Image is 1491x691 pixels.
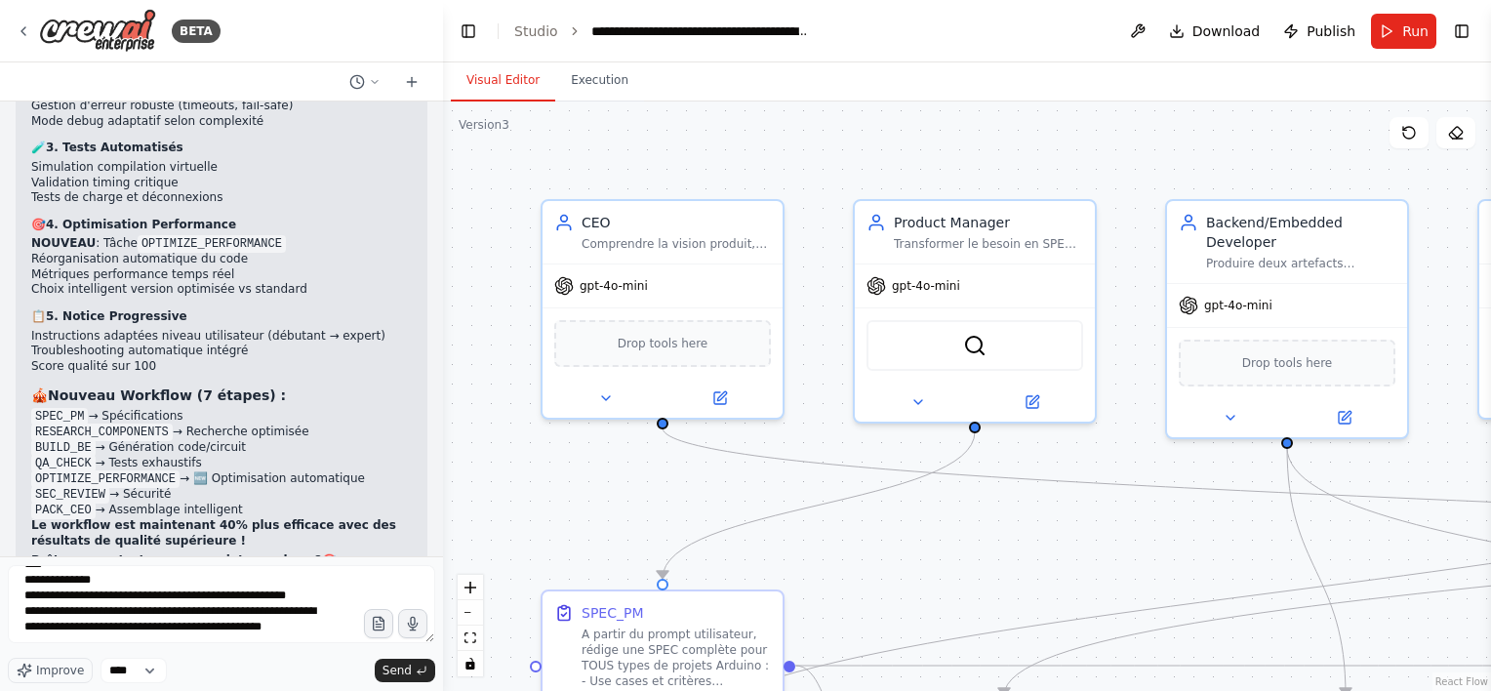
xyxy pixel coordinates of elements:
li: Score qualité sur 100 [31,359,412,375]
div: Produire deux artefacts parfaitement synchronisés pour TOUTES les plateformes Arduino : code .ino... [1206,256,1395,271]
div: SPEC_PM [582,603,643,623]
button: Open in side panel [977,390,1087,414]
li: Choix intelligent version optimisée vs standard [31,282,412,298]
img: Logo [39,9,156,53]
li: → Sécurité [31,487,412,503]
button: Execution [555,61,644,102]
span: Improve [36,663,84,678]
strong: Prêt pour un test avec un projet complexe ? [31,553,322,567]
div: Version 3 [459,117,509,133]
img: SerperDevTool [963,334,987,357]
div: Transformer le besoin en SPEC concise centrée UX (use-cases, critères d'acceptation, flux UI). [894,236,1083,252]
a: React Flow attribution [1435,676,1488,687]
li: → Spécifications [31,409,412,425]
li: Mode debug adaptatif selon complexité [31,114,412,130]
p: 🎯 [31,553,412,569]
button: toggle interactivity [458,651,483,676]
button: Hide left sidebar [455,18,482,45]
a: Studio [514,23,558,39]
p: 📋 [31,309,412,325]
button: Run [1371,14,1436,49]
li: → Tests exhaustifs [31,456,412,471]
strong: Nouveau Workflow (7 étapes) : [48,387,286,403]
button: Publish [1275,14,1363,49]
span: Run [1402,21,1429,41]
button: Send [375,659,435,682]
code: QA_CHECK [31,455,96,472]
li: → Génération code/circuit [31,440,412,456]
span: Publish [1307,21,1355,41]
li: Métriques performance temps réel [31,267,412,283]
button: zoom in [458,575,483,600]
li: Gestion d'erreur robuste (timeouts, fail-safe) [31,99,412,114]
span: Send [383,663,412,678]
div: Backend/Embedded DeveloperProduire deux artefacts parfaitement synchronisés pour TOUTES les plate... [1165,199,1409,439]
button: Open in side panel [1289,406,1399,429]
div: Comprendre la vision produit, découper le travail, orchestrer les agents pour livrer un résultat ... [582,236,771,252]
button: Switch to previous chat [342,70,388,94]
div: Product Manager [894,213,1083,232]
span: Drop tools here [618,334,708,353]
button: fit view [458,626,483,651]
code: OPTIMIZE_PERFORMANCE [31,470,180,488]
button: zoom out [458,600,483,626]
span: gpt-4o-mini [892,278,960,294]
strong: 4. Optimisation Performance [46,218,236,231]
div: A partir du prompt utilisateur, rédige une SPEC complète pour TOUS types de projets Arduino : - U... [582,627,771,689]
li: Simulation compilation virtuelle [31,160,412,176]
li: → Recherche optimisée [31,425,412,440]
button: Show right sidebar [1448,18,1475,45]
strong: 5. Notice Progressive [46,309,187,323]
button: Visual Editor [451,61,555,102]
button: Open in side panel [665,386,775,410]
button: Improve [8,658,93,683]
div: BETA [172,20,221,43]
p: 🎯 [31,218,412,233]
span: Download [1192,21,1261,41]
g: Edge from f7c3971b-0235-407c-8ada-754a55de2f50 to 317b0f6b-bddb-42db-ac70-40a5e618fd4d [653,431,985,578]
button: Start a new chat [396,70,427,94]
div: Backend/Embedded Developer [1206,213,1395,252]
code: RESEARCH_COMPONENTS [31,424,173,441]
span: Drop tools here [1242,353,1333,373]
span: gpt-4o-mini [1204,298,1272,313]
code: OPTIMIZE_PERFORMANCE [138,235,286,253]
button: Download [1161,14,1269,49]
div: CEO [582,213,771,232]
code: SEC_REVIEW [31,486,109,504]
li: Tests de charge et déconnexions [31,190,412,206]
button: Click to speak your automation idea [398,609,427,638]
li: → 🆕 Optimisation automatique [31,471,412,487]
div: React Flow controls [458,575,483,676]
code: PACK_CEO [31,502,96,519]
li: Validation timing critique [31,176,412,191]
li: → Assemblage intelligent [31,503,412,518]
strong: 3. Tests Automatisés [46,141,183,154]
span: gpt-4o-mini [580,278,648,294]
nav: breadcrumb [514,21,811,41]
h3: 🎪 [31,386,412,405]
li: Instructions adaptées niveau utilisateur (débutant → expert) [31,329,412,345]
code: SPEC_PM [31,408,88,426]
li: Réorganisation automatique du code [31,252,412,267]
li: Troubleshooting automatique intégré [31,344,412,359]
code: BUILD_BE [31,439,96,457]
strong: Le workflow est maintenant 40% plus efficace avec des résultats de qualité supérieure ! [31,518,396,548]
div: Product ManagerTransformer le besoin en SPEC concise centrée UX (use-cases, critères d'acceptatio... [853,199,1097,424]
li: : Tâche [31,236,412,252]
div: CEOComprendre la vision produit, découper le travail, orchestrer les agents pour livrer un résult... [541,199,785,420]
p: 🧪 [31,141,412,156]
button: Upload files [364,609,393,638]
strong: NOUVEAU [31,236,96,250]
